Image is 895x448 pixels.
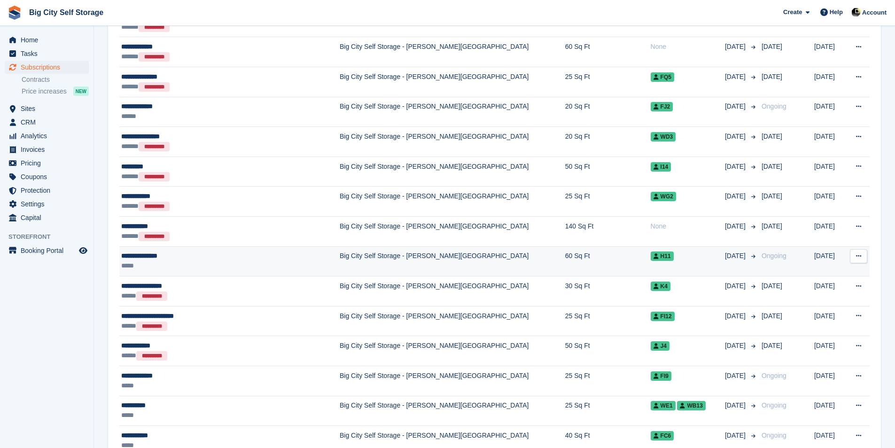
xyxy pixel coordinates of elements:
span: Home [21,33,77,47]
td: Big City Self Storage - [PERSON_NAME][GEOGRAPHIC_DATA] [340,97,565,127]
td: [DATE] [814,97,846,127]
span: [DATE] [725,281,747,291]
span: WB13 [677,401,705,410]
span: Capital [21,211,77,224]
td: 60 Sq Ft [565,37,651,67]
td: Big City Self Storage - [PERSON_NAME][GEOGRAPHIC_DATA] [340,187,565,217]
td: [DATE] [814,396,846,426]
div: NEW [73,86,89,96]
td: 140 Sq Ft [565,217,651,247]
td: Big City Self Storage - [PERSON_NAME][GEOGRAPHIC_DATA] [340,336,565,366]
td: 25 Sq Ft [565,67,651,97]
span: Pricing [21,157,77,170]
span: FQ5 [651,72,674,82]
span: Ongoing [762,401,786,409]
span: Invoices [21,143,77,156]
span: [DATE] [762,163,782,170]
td: [DATE] [814,67,846,97]
span: Analytics [21,129,77,142]
a: menu [5,244,89,257]
span: [DATE] [762,73,782,80]
td: [DATE] [814,336,846,366]
td: [DATE] [814,157,846,187]
span: Price increases [22,87,67,96]
span: [DATE] [725,371,747,381]
span: Protection [21,184,77,197]
span: Ongoing [762,252,786,259]
span: FI9 [651,371,671,381]
a: menu [5,61,89,74]
td: 25 Sq Ft [565,306,651,336]
td: [DATE] [814,127,846,157]
span: [DATE] [725,341,747,351]
span: I14 [651,162,671,172]
span: Help [830,8,843,17]
span: Booking Portal [21,244,77,257]
span: [DATE] [725,401,747,410]
span: [DATE] [762,222,782,230]
td: Big City Self Storage - [PERSON_NAME][GEOGRAPHIC_DATA] [340,246,565,276]
a: menu [5,143,89,156]
td: [DATE] [814,276,846,307]
td: 25 Sq Ft [565,366,651,396]
span: H11 [651,252,674,261]
td: 30 Sq Ft [565,276,651,307]
span: WD3 [651,132,676,141]
a: menu [5,157,89,170]
a: menu [5,211,89,224]
a: menu [5,47,89,60]
span: Tasks [21,47,77,60]
span: [DATE] [762,312,782,320]
a: Price increases NEW [22,86,89,96]
span: [DATE] [725,132,747,141]
span: [DATE] [725,311,747,321]
td: [DATE] [814,306,846,336]
span: FC6 [651,431,674,440]
img: stora-icon-8386f47178a22dfd0bd8f6a31ec36ba5ce8667c1dd55bd0f319d3a0aa187defe.svg [8,6,22,20]
td: Big City Self Storage - [PERSON_NAME][GEOGRAPHIC_DATA] [340,396,565,426]
a: Big City Self Storage [25,5,107,20]
span: Ongoing [762,432,786,439]
span: Create [783,8,802,17]
td: [DATE] [814,187,846,217]
a: menu [5,102,89,115]
span: Ongoing [762,102,786,110]
td: Big City Self Storage - [PERSON_NAME][GEOGRAPHIC_DATA] [340,157,565,187]
span: [DATE] [725,251,747,261]
span: [DATE] [725,72,747,82]
span: [DATE] [762,282,782,290]
span: FI12 [651,312,675,321]
a: menu [5,33,89,47]
td: [DATE] [814,217,846,247]
span: Settings [21,197,77,211]
td: 50 Sq Ft [565,157,651,187]
span: Subscriptions [21,61,77,74]
span: CRM [21,116,77,129]
td: 25 Sq Ft [565,187,651,217]
span: [DATE] [762,133,782,140]
a: menu [5,170,89,183]
span: K4 [651,282,670,291]
span: [DATE] [725,221,747,231]
span: WG2 [651,192,676,201]
a: menu [5,129,89,142]
span: WE1 [651,401,676,410]
td: Big City Self Storage - [PERSON_NAME][GEOGRAPHIC_DATA] [340,306,565,336]
a: menu [5,184,89,197]
td: Big City Self Storage - [PERSON_NAME][GEOGRAPHIC_DATA] [340,37,565,67]
td: 20 Sq Ft [565,97,651,127]
td: Big City Self Storage - [PERSON_NAME][GEOGRAPHIC_DATA] [340,217,565,247]
span: FJ2 [651,102,673,111]
td: Big City Self Storage - [PERSON_NAME][GEOGRAPHIC_DATA] [340,127,565,157]
td: [DATE] [814,366,846,396]
span: [DATE] [725,162,747,172]
td: Big City Self Storage - [PERSON_NAME][GEOGRAPHIC_DATA] [340,366,565,396]
span: [DATE] [762,43,782,50]
span: [DATE] [725,102,747,111]
td: 25 Sq Ft [565,396,651,426]
a: Preview store [78,245,89,256]
span: [DATE] [762,192,782,200]
td: 20 Sq Ft [565,127,651,157]
span: [DATE] [762,342,782,349]
div: None [651,42,725,52]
